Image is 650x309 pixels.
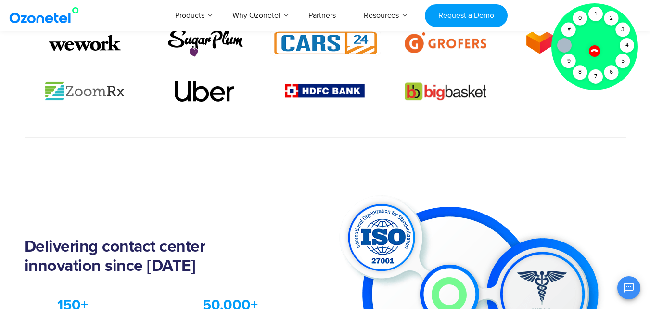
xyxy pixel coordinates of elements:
a: Request a Demo [425,4,507,27]
div: 4 [620,38,634,53]
div: 3 [616,23,630,37]
button: Open chat [617,276,640,299]
div: 5 [616,54,630,68]
div: 8 [573,65,587,80]
div: 9 [561,54,576,68]
h2: Delivering contact center innovation since [DATE] [25,238,277,276]
div: 6 [604,65,619,80]
div: 2 [604,11,619,26]
div: 0 [573,11,587,26]
div: 1 [588,7,603,21]
div: 7 [588,69,603,84]
div: # [561,23,576,37]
